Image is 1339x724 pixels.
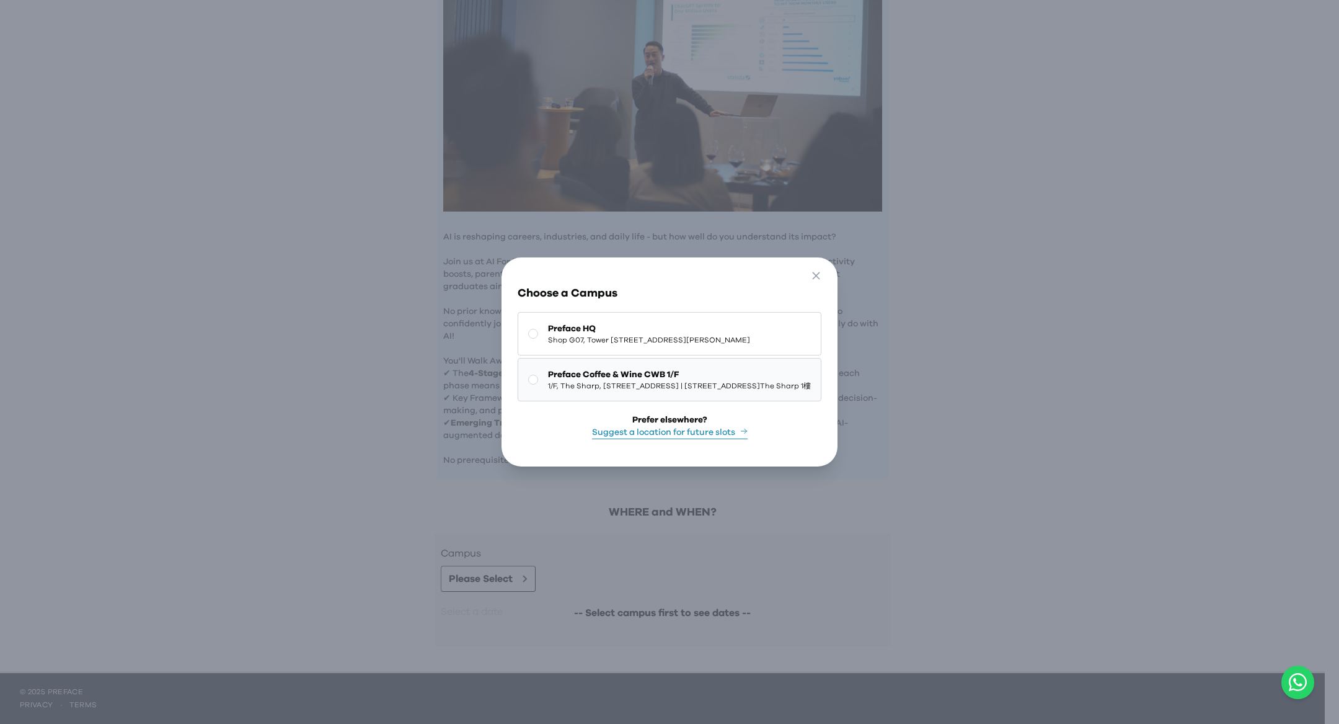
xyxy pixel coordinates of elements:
span: Shop G07, Tower [STREET_ADDRESS][PERSON_NAME] [548,335,750,345]
span: Preface Coffee & Wine CWB 1/F [548,369,811,381]
button: Preface HQShop G07, Tower [STREET_ADDRESS][PERSON_NAME] [518,312,821,355]
span: 1/F, The Sharp, [STREET_ADDRESS] | [STREET_ADDRESS]The Sharp 1樓 [548,381,811,391]
div: Prefer elsewhere? [632,414,707,426]
h3: Choose a Campus [518,285,821,302]
button: Preface Coffee & Wine CWB 1/F1/F, The Sharp, [STREET_ADDRESS] | [STREET_ADDRESS]The Sharp 1樓 [518,358,821,401]
button: Suggest a location for future slots [592,426,748,439]
span: Preface HQ [548,323,750,335]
